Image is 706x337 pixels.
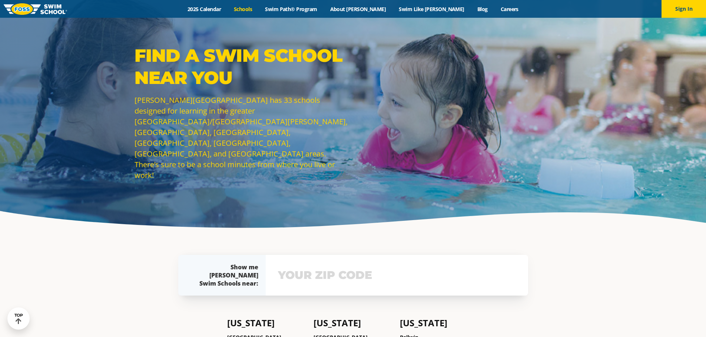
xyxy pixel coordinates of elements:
[392,6,471,13] a: Swim Like [PERSON_NAME]
[135,44,349,89] p: Find a Swim School Near You
[4,3,67,15] img: FOSS Swim School Logo
[193,263,258,287] div: Show me [PERSON_NAME] Swim Schools near:
[228,6,259,13] a: Schools
[324,6,392,13] a: About [PERSON_NAME]
[181,6,228,13] a: 2025 Calendar
[14,313,23,324] div: TOP
[276,264,518,286] input: YOUR ZIP CODE
[400,318,479,328] h4: [US_STATE]
[471,6,494,13] a: Blog
[314,318,392,328] h4: [US_STATE]
[259,6,324,13] a: Swim Path® Program
[135,95,349,181] p: [PERSON_NAME][GEOGRAPHIC_DATA] has 33 schools designed for learning in the greater [GEOGRAPHIC_DA...
[227,318,306,328] h4: [US_STATE]
[494,6,525,13] a: Careers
